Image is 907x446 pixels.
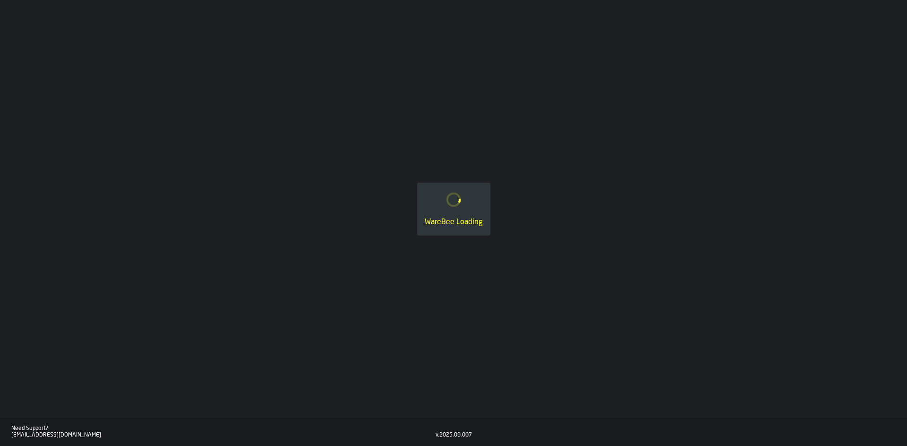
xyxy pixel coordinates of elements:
div: 2025.09.007 [439,432,472,438]
div: WareBee Loading [425,217,483,228]
div: v. [436,432,439,438]
div: [EMAIL_ADDRESS][DOMAIN_NAME] [11,432,436,438]
a: Need Support?[EMAIL_ADDRESS][DOMAIN_NAME] [11,425,436,438]
div: Need Support? [11,425,436,432]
